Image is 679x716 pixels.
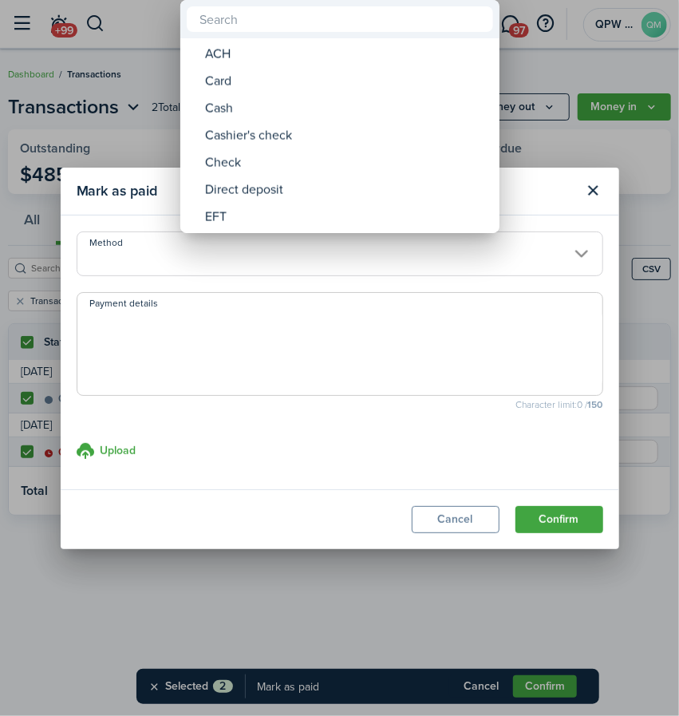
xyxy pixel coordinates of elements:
[205,204,488,231] div: EFT
[205,122,488,149] div: Cashier's check
[205,176,488,204] div: Direct deposit
[205,149,488,176] div: Check
[205,41,488,68] div: ACH
[205,95,488,122] div: Cash
[205,68,488,95] div: Card
[180,38,499,233] mbsc-wheel: Method
[187,6,493,32] input: Search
